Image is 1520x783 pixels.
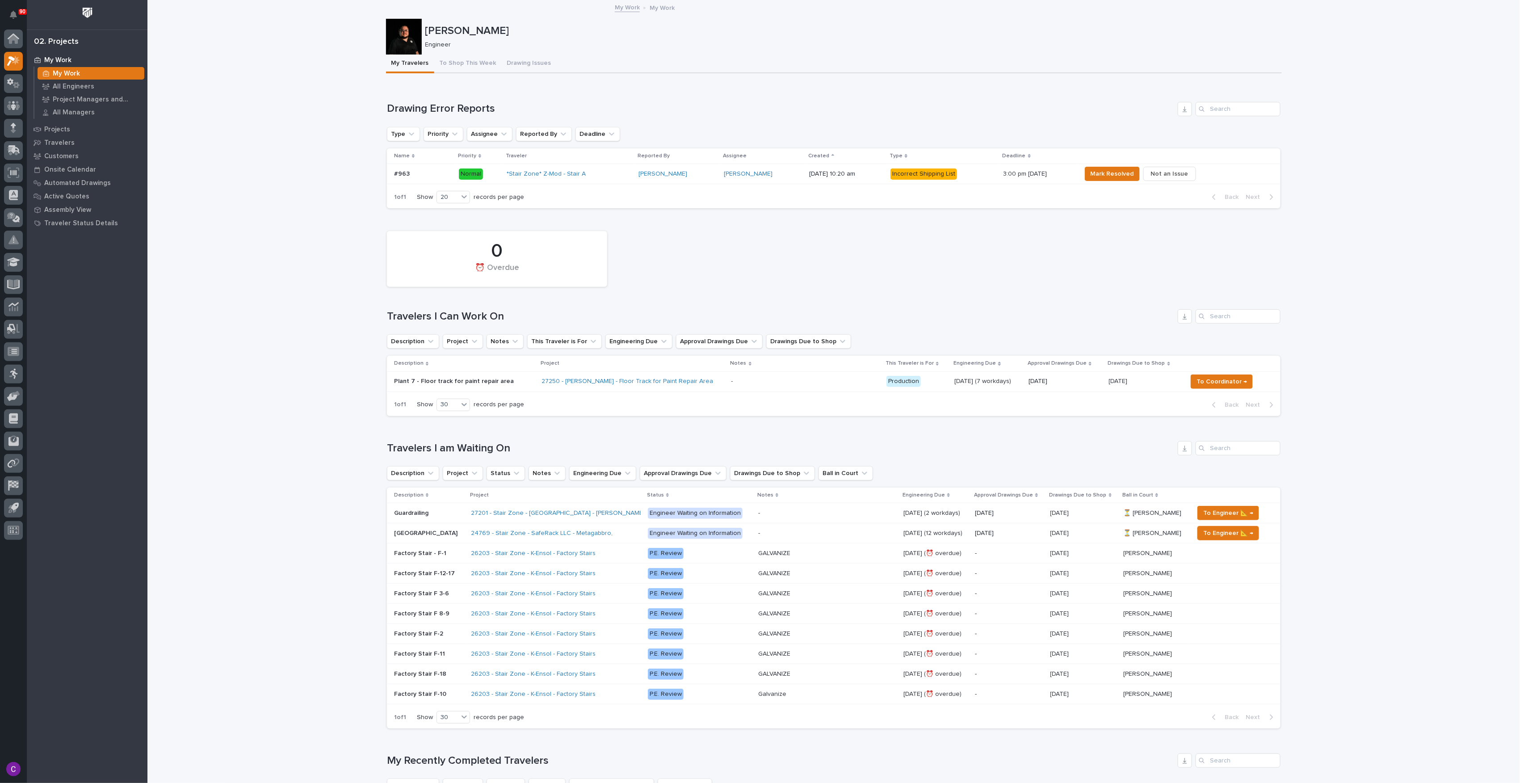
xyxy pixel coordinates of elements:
p: Customers [44,152,79,160]
button: Drawings Due to Shop [766,334,851,349]
button: Next [1243,713,1281,721]
p: Type [890,151,903,161]
p: [DATE] (⏰ overdue) [903,648,963,658]
p: ⏳ [PERSON_NAME] [1123,528,1183,537]
button: Mark Resolved [1085,167,1140,181]
input: Search [1196,754,1281,768]
h1: My Recently Completed Travelers [387,754,1174,767]
p: - [975,630,1043,638]
span: Next [1246,193,1266,201]
p: [DATE] [975,530,1043,537]
a: 26203 - Stair Zone - K-Ensol - Factory Stairs [471,690,596,698]
tr: [GEOGRAPHIC_DATA][GEOGRAPHIC_DATA] 24769 - Stair Zone - SafeRack LLC - Metagabbro, Engineer Waiti... [387,523,1281,543]
p: [PERSON_NAME] [1123,568,1174,577]
p: Description [394,490,424,500]
a: My Work [615,2,640,12]
button: Approval Drawings Due [640,466,726,480]
div: GALVANIZE [758,610,790,618]
div: P.E. Review [648,588,684,599]
a: [PERSON_NAME] [638,170,687,178]
p: [DATE] [1050,628,1071,638]
p: 1 of 1 [387,394,413,416]
p: Travelers [44,139,75,147]
p: Ball in Court [1122,490,1153,500]
p: records per page [474,714,524,721]
span: To Coordinator → [1197,376,1247,387]
p: Description [394,358,424,368]
p: [DATE] (⏰ overdue) [903,628,963,638]
p: [DATE] (⏰ overdue) [903,588,963,598]
button: Assignee [467,127,512,141]
p: Projects [44,126,70,134]
p: [DATE] (⏰ overdue) [903,568,963,577]
span: Not an Issue [1151,168,1188,179]
p: 1 of 1 [387,707,413,728]
div: GALVANIZE [758,630,790,638]
p: Project [541,358,559,368]
div: P.E. Review [648,669,684,680]
div: GALVANIZE [758,550,790,557]
tr: #963#963 Normal*Stair Zone* Z-Mod - Stair A [PERSON_NAME] [PERSON_NAME] [DATE] 10:20 amIncorrect ... [387,164,1281,184]
h1: Drawing Error Reports [387,102,1174,115]
p: [DATE] [1050,648,1071,658]
a: 26203 - Stair Zone - K-Ensol - Factory Stairs [471,670,596,678]
p: Guardrailing [394,508,430,517]
tr: Factory Stair F-11Factory Stair F-11 26203 - Stair Zone - K-Ensol - Factory Stairs P.E. ReviewGAL... [387,644,1281,664]
p: - [975,610,1043,618]
p: - [975,570,1043,577]
p: My Work [53,70,80,78]
tr: Factory Stair F 3-6Factory Stair F 3-6 26203 - Stair Zone - K-Ensol - Factory Stairs P.E. ReviewG... [387,584,1281,604]
a: 26203 - Stair Zone - K-Ensol - Factory Stairs [471,550,596,557]
p: [DATE] [1050,588,1071,598]
p: 90 [20,8,25,15]
button: Next [1243,193,1281,201]
button: Status [487,466,525,480]
a: 26203 - Stair Zone - K-Ensol - Factory Stairs [471,650,596,658]
button: Engineering Due [569,466,636,480]
div: Galvanize [758,690,786,698]
button: Deadline [575,127,620,141]
p: 3:00 pm [DATE] [1004,168,1049,178]
p: [DATE] [1050,508,1071,517]
div: 02. Projects [34,37,79,47]
div: GALVANIZE [758,590,790,598]
a: *Stair Zone* Z-Mod - Stair A [507,170,586,178]
p: [DATE] (⏰ overdue) [903,548,963,557]
div: Search [1196,102,1281,116]
p: Notes [731,358,747,368]
div: 0 [402,240,592,262]
a: Projects [27,122,147,136]
p: Factory Stair F-12-17 [394,568,457,577]
a: Customers [27,149,147,163]
p: All Managers [53,109,95,117]
p: [DATE] (⏰ overdue) [903,669,963,678]
button: Approval Drawings Due [676,334,763,349]
p: Approval Drawings Due [1028,358,1087,368]
button: Project [443,334,483,349]
div: Search [1196,441,1281,455]
p: [PERSON_NAME] [1123,588,1174,598]
button: Back [1205,713,1243,721]
button: Next [1243,401,1281,409]
p: [DATE] (12 workdays) [903,528,964,537]
div: Search [1196,309,1281,324]
div: Notifications90 [11,11,23,25]
p: Factory Stair F-18 [394,669,448,678]
p: Automated Drawings [44,179,111,187]
div: P.E. Review [648,568,684,579]
p: Priority [458,151,476,161]
a: 26203 - Stair Zone - K-Ensol - Factory Stairs [471,570,596,577]
p: Engineering Due [903,490,945,500]
button: To Engineer 📐 → [1197,526,1259,540]
div: P.E. Review [648,548,684,559]
p: - [975,590,1043,598]
p: [PERSON_NAME] [1123,628,1174,638]
p: Onsite Calendar [44,166,96,174]
a: 26203 - Stair Zone - K-Ensol - Factory Stairs [471,630,596,638]
p: [DATE] [1050,548,1071,557]
button: This Traveler is For [527,334,602,349]
p: Show [417,714,433,721]
p: [PERSON_NAME] [1123,669,1174,678]
p: Factory Stair F-2 [394,628,445,638]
